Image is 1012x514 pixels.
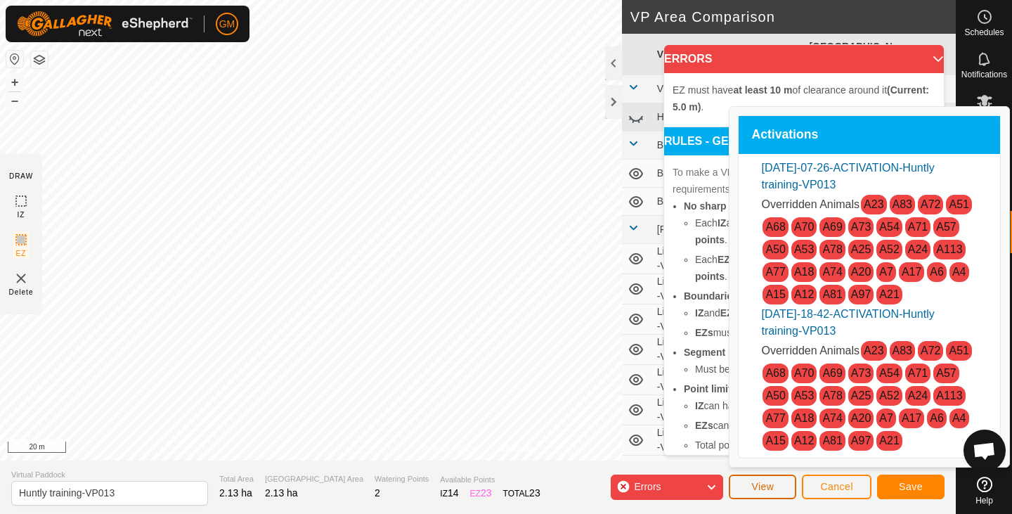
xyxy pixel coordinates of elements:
[219,487,252,499] span: 2.13 ha
[664,53,712,65] span: ERRORS
[936,243,962,255] a: A113
[265,473,363,485] span: [GEOGRAPHIC_DATA] Area
[751,481,774,492] span: View
[219,17,235,32] span: GM
[765,412,785,424] a: A77
[851,221,871,233] a: A73
[851,390,871,401] a: A25
[751,129,818,141] span: Activations
[651,304,727,335] td: Limestone Flat -VP016
[529,487,540,499] span: 23
[657,139,686,150] span: Barn 1
[375,487,380,499] span: 2
[765,266,785,278] a: A77
[899,481,923,492] span: Save
[18,210,25,220] span: IZ
[651,456,727,501] td: Limestone Flat -VP021
[765,435,785,446] a: A15
[879,243,899,255] a: A52
[794,288,814,300] a: A12
[651,188,727,216] td: Barn-VP013
[908,367,928,379] a: A71
[949,198,968,210] a: A51
[877,475,945,499] button: Save
[851,266,871,278] a: A20
[822,435,842,446] a: A81
[470,486,492,501] div: EZ
[651,274,727,304] td: Limestone Flat -VP015
[718,254,730,265] b: EZ
[664,155,944,465] p-accordion-content: RULES - GENERAL
[822,221,842,233] a: A69
[879,221,899,233] a: A54
[265,487,298,499] span: 2.13 ha
[6,74,23,91] button: +
[9,171,33,181] div: DRAW
[794,390,814,401] a: A53
[729,475,796,499] button: View
[440,486,458,501] div: IZ
[695,437,935,454] li: Total points of and together cannot exceed .
[503,486,540,501] div: TOTAL
[765,288,785,300] a: A15
[936,367,956,379] a: A57
[822,412,842,424] a: A74
[964,430,1006,472] div: Open chat
[684,347,761,358] b: Segment length:
[961,70,1007,79] span: Notifications
[440,474,540,486] span: Available Points
[695,214,935,248] li: Each angle must be larger than 80° – Use at least .
[651,34,727,75] th: VP
[949,345,968,356] a: A51
[718,217,726,229] b: IZ
[880,34,956,75] th: New Allocation
[695,400,703,411] b: IZ
[695,361,935,378] li: Must be between and .
[822,367,842,379] a: A69
[657,224,738,235] span: [PERSON_NAME]
[695,304,935,321] li: and must not or themselves.
[902,266,921,278] a: A17
[936,221,956,233] a: A57
[664,127,944,155] p-accordion-header: RULES - GENERAL
[733,84,792,96] b: at least 10 m
[448,487,459,499] span: 14
[794,435,814,446] a: A12
[673,84,929,113] span: EZ must have of clearance around it .
[936,390,962,401] a: A113
[651,244,727,274] td: Limestone Flat -VP014
[908,390,928,401] a: A24
[651,335,727,365] td: Limestone Flat -VP017
[695,327,713,338] b: EZs
[822,390,842,401] a: A78
[952,266,966,278] a: A4
[695,417,935,434] li: can have a combined total of .
[673,167,932,195] span: To make a VP valid for activation, it must meet the following requirements:
[794,243,814,255] a: A53
[952,412,966,424] a: A4
[908,243,928,255] a: A24
[851,243,871,255] a: A25
[879,390,899,401] a: A52
[794,266,814,278] a: A18
[879,266,893,278] a: A7
[765,243,785,255] a: A50
[930,266,944,278] a: A6
[803,34,879,75] th: [GEOGRAPHIC_DATA] Area
[17,11,193,37] img: Gallagher Logo
[902,412,921,424] a: A17
[492,442,533,455] a: Contact Us
[851,288,871,300] a: A97
[651,103,727,131] td: Huntly training
[630,8,956,25] h2: VP Area Comparison
[879,412,893,424] a: A7
[930,412,944,424] a: A6
[664,136,767,147] span: RULES - GENERAL
[794,412,814,424] a: A18
[851,367,871,379] a: A73
[695,397,935,414] li: can have a maximum of .
[664,73,944,127] p-accordion-content: ERRORS
[6,92,23,109] button: –
[864,345,883,356] a: A23
[822,243,842,255] a: A78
